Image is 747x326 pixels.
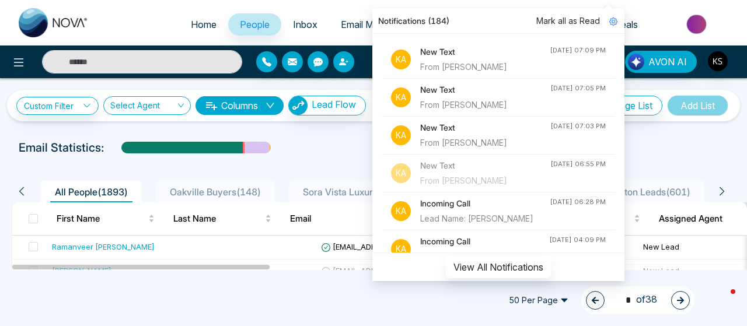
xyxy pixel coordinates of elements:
th: First Name [47,202,164,235]
h4: New Text [420,83,550,96]
img: User Avatar [708,51,728,71]
div: From [PERSON_NAME] [420,61,550,73]
a: Custom Filter [16,97,99,115]
h4: New Text [420,121,550,134]
h4: New Text [420,45,550,58]
img: Nova CRM Logo [19,8,89,37]
span: [EMAIL_ADDRESS][DOMAIN_NAME] [321,242,458,251]
a: People [228,13,281,36]
span: Deals [614,19,638,30]
span: Sora Vista Luxury Buyers ( 85 ) [298,186,434,198]
a: Inbox [281,13,329,36]
div: [DATE] 06:55 PM [550,159,606,169]
span: All People ( 1893 ) [50,186,132,198]
h4: New Text [420,159,550,172]
div: [DATE] 07:05 PM [550,83,606,93]
h4: Incoming Call [420,235,549,248]
a: Lead FlowLead Flow [284,96,366,115]
span: Home [191,19,217,30]
img: Lead Flow [628,54,644,70]
div: [DATE] 07:09 PM [550,45,606,55]
span: Email [290,212,398,226]
span: Email Marketing [341,19,407,30]
span: People [240,19,270,30]
h4: Incoming Call [420,197,550,210]
span: Mark all as Read [536,15,600,27]
button: View All Notifications [446,256,551,278]
div: [DATE] 06:28 PM [550,197,606,207]
iframe: Intercom live chat [707,286,735,314]
img: Market-place.gif [655,11,740,37]
div: Notifications (184) [372,9,624,34]
a: Deals [602,13,650,36]
span: of 38 [619,292,657,308]
a: Home [179,13,228,36]
th: Last Name [164,202,281,235]
p: Ka [391,87,411,107]
img: Lead Flow [289,96,308,115]
span: Lead Flow [312,99,356,110]
div: From [PERSON_NAME] [420,174,550,187]
p: Ka [391,163,411,183]
span: Oakville Buyers ( 148 ) [165,186,266,198]
span: Brampton Leads ( 601 ) [592,186,695,198]
button: Columnsdown [196,96,284,115]
span: Inbox [293,19,317,30]
span: down [266,101,275,110]
button: AVON AI [625,51,697,73]
div: Lead Name: [PERSON_NAME] [420,212,550,225]
span: Last Name [173,212,263,226]
p: Ka [391,201,411,221]
p: Ka [391,239,411,259]
div: Ramanveer [PERSON_NAME] [52,241,155,253]
span: AVON AI [648,55,687,69]
th: Email [281,202,416,235]
a: View All Notifications [446,261,551,271]
button: Manage List [591,96,662,115]
div: Lead Name: [PERSON_NAME] [420,250,549,263]
p: Ka [391,50,411,69]
a: Email Marketing [329,13,418,36]
span: First Name [57,212,146,226]
div: [DATE] 04:09 PM [549,235,606,245]
button: Lead Flow [288,96,366,115]
div: [DATE] 07:03 PM [550,121,606,131]
div: From [PERSON_NAME] [420,136,550,149]
p: Email Statistics: [19,139,104,156]
span: 50 Per Page [501,291,577,310]
div: From [PERSON_NAME] [420,99,550,111]
p: Ka [391,125,411,145]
